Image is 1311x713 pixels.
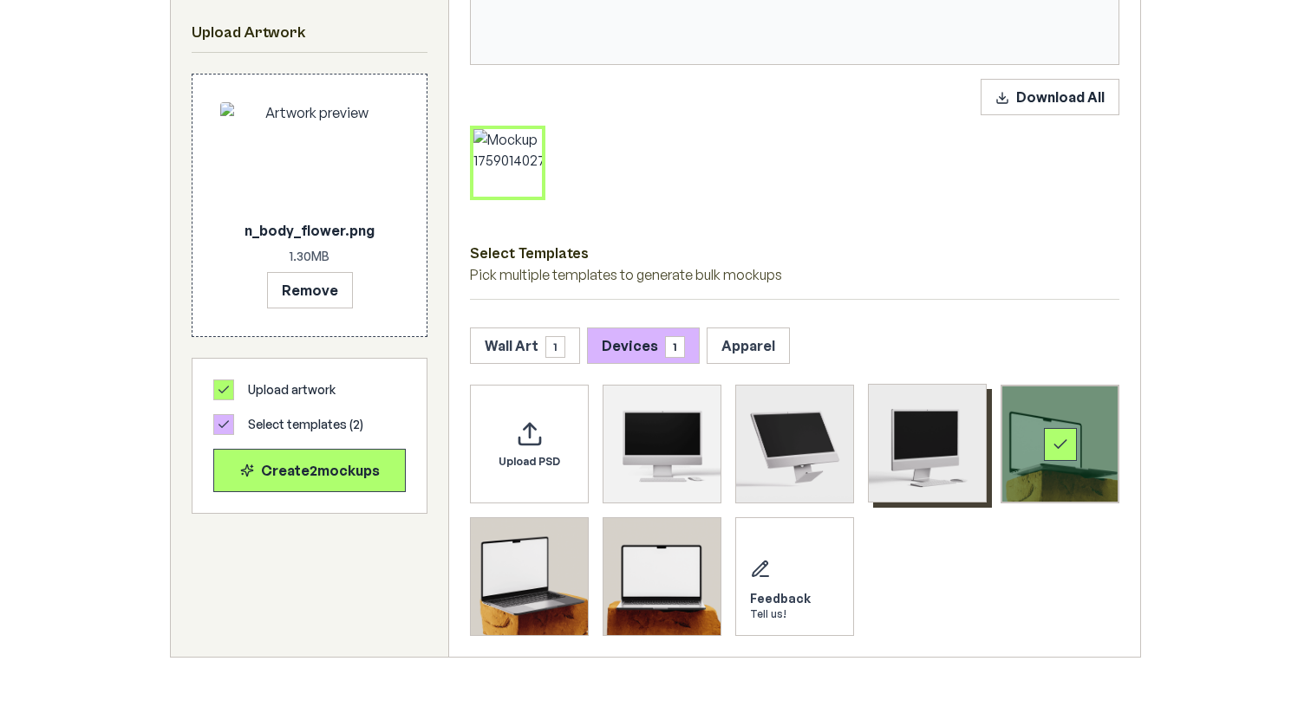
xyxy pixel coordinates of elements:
button: Create2mockups [213,449,406,492]
div: Send feedback [735,517,854,636]
div: Upload custom PSD template [470,385,589,503]
p: Pick multiple templates to generate bulk mockups [470,264,1119,285]
button: Wall Art1 [470,327,580,364]
img: iMac Mockup 2 [736,386,853,502]
div: Select template MacBook Mockup 1 [1001,385,1119,503]
span: Upload artwork [248,381,336,399]
img: MacBook Mockup 3 [603,518,721,635]
div: Select template iMac Mockup 3 [868,384,987,502]
div: Select template iMac Mockup 2 [735,385,854,503]
div: Select template iMac Mockup 1 [603,385,721,503]
span: Select templates ( 2 ) [248,416,363,433]
div: Select template MacBook Mockup 2 [470,517,589,636]
button: Remove [267,272,353,308]
span: 1 [665,336,685,358]
div: Tell us! [750,607,811,621]
img: iMac Mockup 3 [869,385,986,502]
p: n_body_flower.png [220,220,399,241]
img: Artwork preview [220,102,399,213]
img: MacBook Mockup 2 [471,518,588,635]
h2: Upload Artwork [192,21,427,45]
div: Create 2 mockup s [228,460,391,481]
button: Devices1 [587,327,700,364]
h3: Select Templates [470,242,1119,264]
div: Select template MacBook Mockup 3 [603,517,721,636]
span: Upload PSD [499,455,560,469]
span: 1 [545,336,565,358]
img: iMac Mockup 1 [603,386,721,502]
button: Download All [981,79,1119,115]
button: Apparel [707,327,790,364]
p: 1.30 MB [220,248,399,265]
div: Feedback [750,590,811,607]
